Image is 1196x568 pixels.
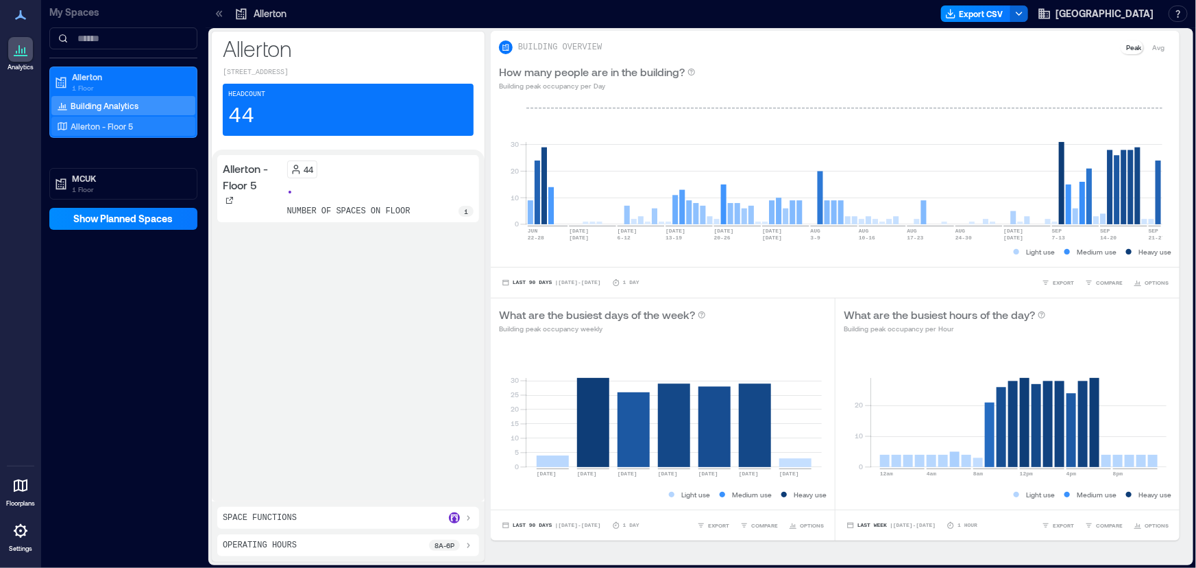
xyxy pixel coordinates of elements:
[658,471,678,477] text: [DATE]
[1020,471,1033,477] text: 12pm
[511,140,519,148] tspan: 30
[800,521,824,530] span: OPTIONS
[1039,276,1077,289] button: EXPORT
[569,235,589,241] text: [DATE]
[511,376,519,384] tspan: 30
[1053,521,1074,530] span: EXPORT
[1055,7,1154,21] span: [GEOGRAPHIC_DATA]
[618,228,637,234] text: [DATE]
[499,307,695,323] p: What are the busiest days of the week?
[1145,521,1169,530] span: OPTIONS
[72,82,187,93] p: 1 Floor
[1039,519,1077,532] button: EXPORT
[71,100,138,111] p: Building Analytics
[1004,235,1024,241] text: [DATE]
[1138,489,1171,500] p: Heavy use
[499,64,685,80] p: How many people are in the building?
[1126,42,1141,53] p: Peak
[254,7,286,21] p: Allerton
[569,228,589,234] text: [DATE]
[708,521,729,530] span: EXPORT
[515,220,519,228] tspan: 0
[941,5,1011,22] button: Export CSV
[1077,246,1116,257] p: Medium use
[855,401,864,410] tspan: 20
[811,235,821,241] text: 3-9
[304,164,314,175] p: 44
[511,419,519,427] tspan: 15
[49,5,197,19] p: My Spaces
[623,279,639,287] p: 1 Day
[955,228,966,234] text: AUG
[1026,246,1055,257] p: Light use
[435,540,454,551] p: 8a - 6p
[1100,235,1116,241] text: 14-20
[1034,3,1158,25] button: [GEOGRAPHIC_DATA]
[511,167,519,175] tspan: 20
[618,235,631,241] text: 6-12
[9,545,32,553] p: Settings
[511,390,519,399] tspan: 25
[1145,279,1169,287] span: OPTIONS
[859,462,864,471] tspan: 0
[228,103,254,130] p: 44
[223,161,282,193] p: Allerton - Floor 5
[973,471,984,477] text: 8am
[907,228,918,234] text: AUG
[499,276,604,289] button: Last 90 Days |[DATE]-[DATE]
[880,471,893,477] text: 12am
[528,235,544,241] text: 22-28
[223,67,474,78] p: [STREET_ADDRESS]
[786,519,827,532] button: OPTIONS
[666,228,685,234] text: [DATE]
[618,471,637,477] text: [DATE]
[74,212,173,226] span: Show Planned Spaces
[464,206,468,217] p: 1
[72,173,187,184] p: MCUK
[1100,228,1110,234] text: SEP
[1052,228,1062,234] text: SEP
[72,71,187,82] p: Allerton
[623,521,639,530] p: 1 Day
[1004,228,1024,234] text: [DATE]
[681,489,710,500] p: Light use
[732,489,772,500] p: Medium use
[72,184,187,195] p: 1 Floor
[287,206,411,217] p: number of spaces on floor
[223,512,297,523] p: Space Functions
[1096,521,1123,530] span: COMPARE
[927,471,937,477] text: 4am
[714,228,734,234] text: [DATE]
[1066,471,1077,477] text: 4pm
[1131,276,1171,289] button: OPTIONS
[71,121,133,132] p: Allerton - Floor 5
[499,519,604,532] button: Last 90 Days |[DATE]-[DATE]
[3,33,38,75] a: Analytics
[223,34,474,62] p: Allerton
[515,462,519,471] tspan: 0
[762,228,782,234] text: [DATE]
[762,235,782,241] text: [DATE]
[751,521,778,530] span: COMPARE
[811,228,821,234] text: AUG
[1077,489,1116,500] p: Medium use
[511,434,519,442] tspan: 10
[228,89,265,100] p: Headcount
[1026,489,1055,500] p: Light use
[537,471,557,477] text: [DATE]
[1152,42,1164,53] p: Avg
[955,235,972,241] text: 24-30
[1149,235,1165,241] text: 21-27
[666,235,682,241] text: 13-19
[1138,246,1171,257] p: Heavy use
[844,519,938,532] button: Last Week |[DATE]-[DATE]
[698,471,718,477] text: [DATE]
[779,471,799,477] text: [DATE]
[8,63,34,71] p: Analytics
[957,521,977,530] p: 1 Hour
[737,519,781,532] button: COMPARE
[528,228,538,234] text: JUN
[499,80,696,91] p: Building peak occupancy per Day
[1113,471,1123,477] text: 8pm
[6,499,35,508] p: Floorplans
